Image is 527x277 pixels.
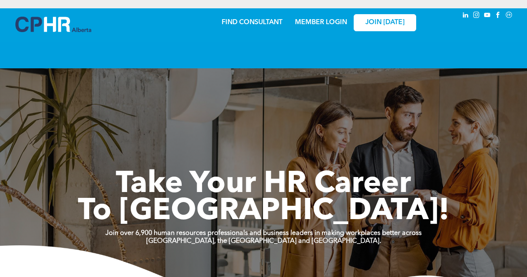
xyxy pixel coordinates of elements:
img: A blue and white logo for cp alberta [15,17,91,32]
span: To [GEOGRAPHIC_DATA]! [78,197,450,227]
span: JOIN [DATE] [365,19,405,27]
a: linkedin [461,10,470,22]
a: facebook [494,10,503,22]
a: JOIN [DATE] [354,14,416,31]
a: MEMBER LOGIN [295,19,347,26]
a: instagram [472,10,481,22]
a: Social network [505,10,514,22]
strong: [GEOGRAPHIC_DATA], the [GEOGRAPHIC_DATA] and [GEOGRAPHIC_DATA]. [146,238,381,245]
strong: Join over 6,900 human resources professionals and business leaders in making workplaces better ac... [105,230,422,237]
a: youtube [483,10,492,22]
a: FIND CONSULTANT [222,19,282,26]
span: Take Your HR Career [116,170,411,200]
